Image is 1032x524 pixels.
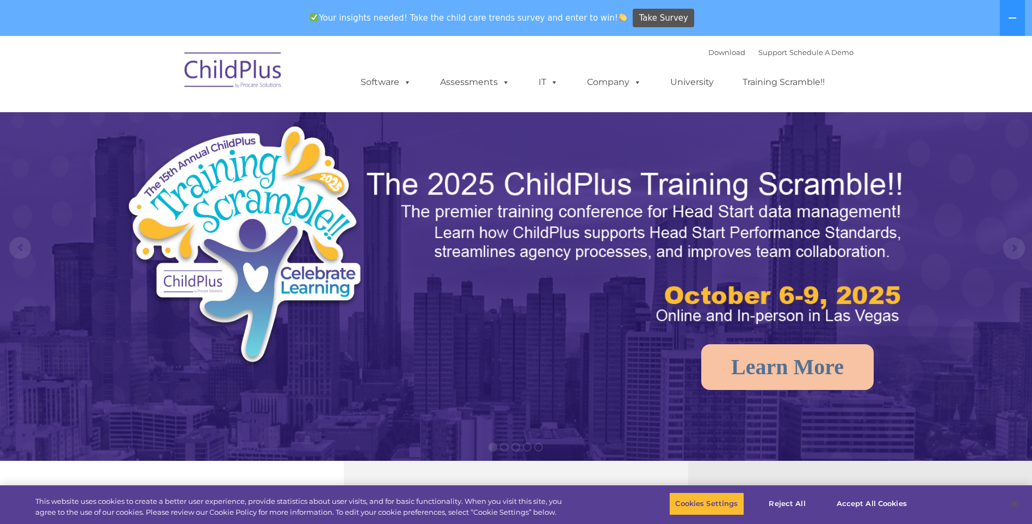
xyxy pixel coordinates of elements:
[708,48,854,57] font: |
[429,71,521,93] a: Assessments
[669,492,744,515] button: Cookies Settings
[659,71,725,93] a: University
[151,72,184,80] span: Last name
[732,71,836,93] a: Training Scramble!!
[35,496,567,517] div: This website uses cookies to create a better user experience, provide statistics about user visit...
[831,492,913,515] button: Accept All Cookies
[789,48,854,57] a: Schedule A Demo
[753,492,821,515] button: Reject All
[310,13,318,21] img: ✅
[528,71,569,93] a: IT
[1003,492,1027,516] button: Close
[708,48,745,57] a: Download
[639,9,688,28] span: Take Survey
[350,71,422,93] a: Software
[576,71,652,93] a: Company
[701,344,874,390] a: Learn More
[633,9,694,28] a: Take Survey
[151,117,197,125] span: Phone number
[179,45,288,99] img: ChildPlus by Procare Solutions
[619,13,627,21] img: 👏
[306,7,632,28] span: Your insights needed! Take the child care trends survey and enter to win!
[758,48,787,57] a: Support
